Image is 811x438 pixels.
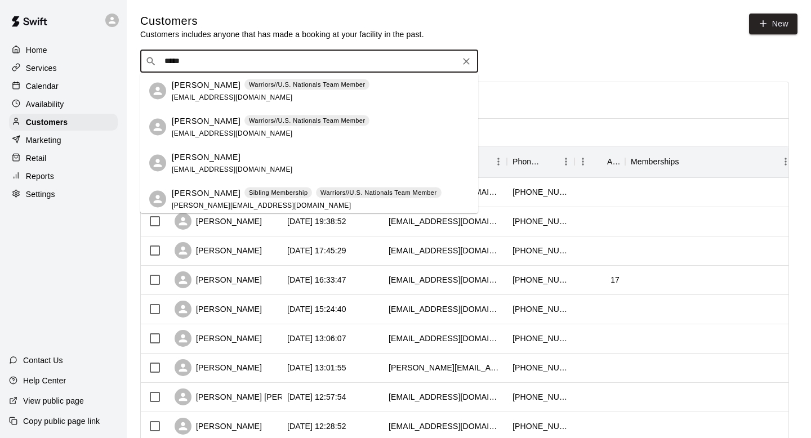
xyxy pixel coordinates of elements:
div: 2025-08-19 15:24:40 [287,303,346,315]
div: +15738814082 [513,391,569,403]
button: Sort [591,154,607,169]
p: Retail [26,153,47,164]
a: Reports [9,168,118,185]
div: +15738648102 [513,333,569,344]
div: [PERSON_NAME] [175,242,262,259]
div: 2025-08-19 12:57:54 [287,391,346,403]
div: Search customers by name or email [140,50,478,73]
div: tyler.fiedler@rocketmail.com [389,362,501,373]
p: Customers includes anyone that has made a booking at your facility in the past. [140,29,424,40]
p: Home [26,44,47,56]
div: btberry1@cougars.ccis.edu [389,333,501,344]
p: Marketing [26,135,61,146]
a: Retail [9,150,118,167]
p: Copy public page link [23,415,100,427]
p: Sibling Membership [249,188,308,198]
p: Warriors//U.S. Nationals Team Member [249,116,366,126]
h5: Customers [140,14,424,29]
button: Menu [574,153,591,170]
p: Contact Us [23,355,63,366]
div: Age [607,146,620,177]
div: [PERSON_NAME] [175,213,262,230]
div: +16609515591 [513,274,569,285]
span: [PERSON_NAME][EMAIL_ADDRESS][DOMAIN_NAME] [172,201,351,209]
span: [EMAIL_ADDRESS][DOMAIN_NAME] [172,129,293,137]
div: Email [383,146,507,177]
p: Calendar [26,81,59,92]
a: Home [9,42,118,59]
div: +15738082502 [513,362,569,373]
p: [PERSON_NAME] [172,151,240,163]
button: Sort [679,154,695,169]
p: Warriors//U.S. Nationals Team Member [320,188,437,198]
a: Availability [9,96,118,113]
div: +16605370244 [513,245,569,256]
div: John Patchett [149,191,166,208]
div: tonywatring@gmail.com [389,245,501,256]
p: Services [26,62,57,74]
p: Customers [26,117,68,128]
div: 2025-08-19 16:33:47 [287,274,346,285]
span: [EMAIL_ADDRESS][DOMAIN_NAME] [172,93,293,101]
button: Menu [777,153,794,170]
div: 17 [611,274,620,285]
div: John Bruno [149,83,166,100]
div: Phone Number [507,146,574,177]
div: 2025-08-19 13:01:55 [287,362,346,373]
p: [PERSON_NAME] [172,79,240,91]
div: [PERSON_NAME] [175,271,262,288]
div: rmbranson047@gmail.com [389,303,501,315]
p: [PERSON_NAME] [172,115,240,127]
a: New [749,14,797,34]
span: [EMAIL_ADDRESS][DOMAIN_NAME] [172,165,293,173]
div: +15734895627 [513,186,569,198]
div: [PERSON_NAME] [175,418,262,435]
div: asherschulze@icloud.com [389,274,501,285]
p: Availability [26,99,64,110]
div: +16602291411 [513,216,569,227]
div: glencampbell89@gmail.com [389,391,501,403]
p: Reports [26,171,54,182]
div: 2025-08-19 13:06:07 [287,333,346,344]
p: Help Center [23,375,66,386]
button: Menu [558,153,574,170]
button: Menu [490,153,507,170]
div: Phone Number [513,146,542,177]
button: Sort [542,154,558,169]
div: [PERSON_NAME] [175,359,262,376]
a: Marketing [9,132,118,149]
p: View public page [23,395,84,406]
p: [PERSON_NAME] [172,187,240,199]
a: Services [9,60,118,77]
div: Memberships [625,146,794,177]
div: Age [574,146,625,177]
div: +15738087476 [513,303,569,315]
div: [PERSON_NAME] [175,301,262,318]
div: +16604147305 [513,421,569,432]
a: Customers [9,114,118,131]
div: 2025-08-19 12:28:52 [287,421,346,432]
div: [PERSON_NAME] [PERSON_NAME] [175,388,330,405]
a: Settings [9,186,118,203]
div: [PERSON_NAME] [175,330,262,347]
p: Warriors//U.S. Nationals Team Member [249,80,366,90]
div: John Ingersoll [149,155,166,172]
div: 2025-08-19 19:38:52 [287,216,346,227]
div: Memberships [631,146,679,177]
div: slsrk6@gmail.com [389,421,501,432]
div: mawsona@umsystem.edu [389,216,501,227]
button: Clear [458,53,474,69]
a: Calendar [9,78,118,95]
div: 2025-08-19 17:45:29 [287,245,346,256]
div: John Findley [149,119,166,136]
p: Settings [26,189,55,200]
